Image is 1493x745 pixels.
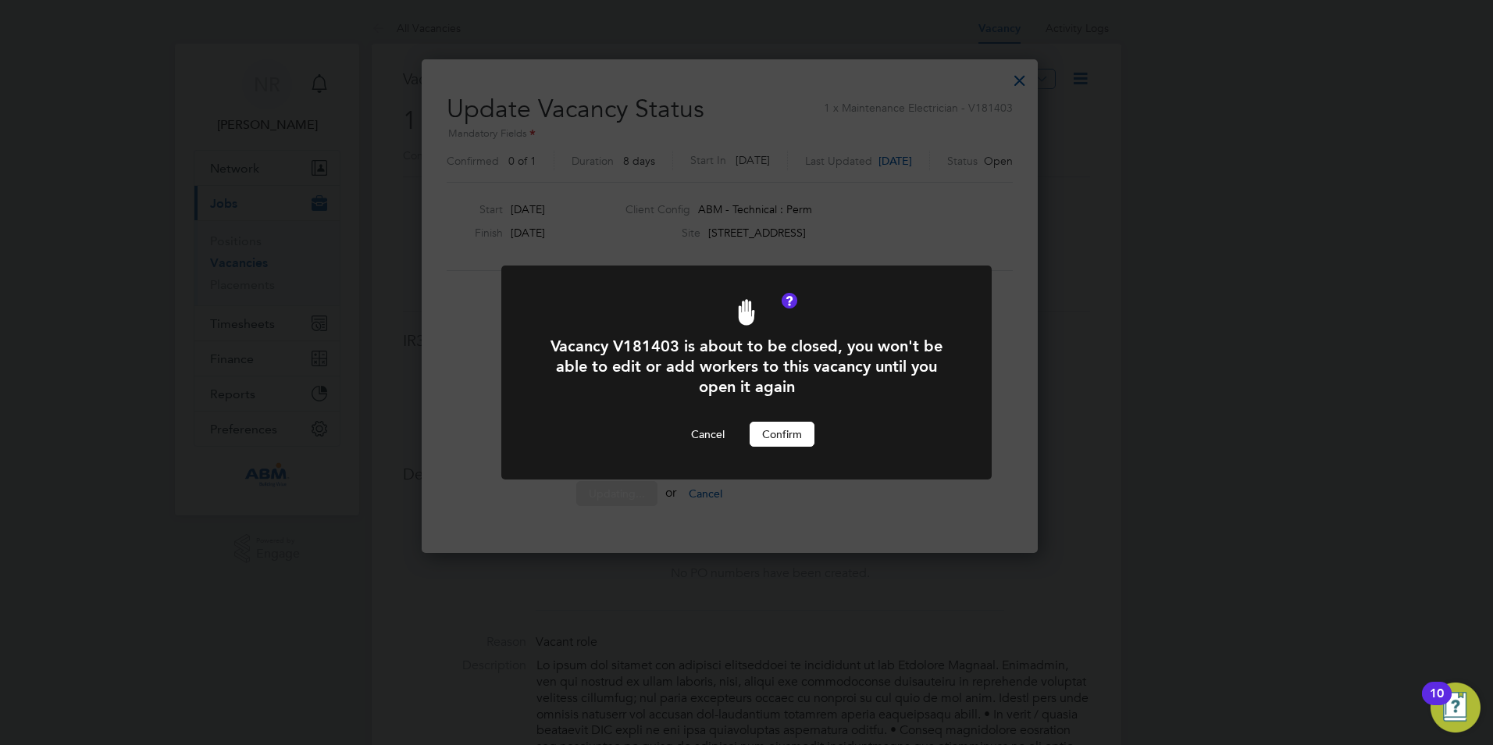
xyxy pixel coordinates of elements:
button: Confirm [750,422,814,447]
h1: Vacancy V181403 is about to be closed, you won't be able to edit or add workers to this vacancy u... [543,336,950,397]
button: Open Resource Center, 10 new notifications [1431,683,1481,733]
div: 10 [1430,693,1444,714]
button: Cancel [679,422,737,447]
button: Vacancy Status Definitions [782,293,797,308]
